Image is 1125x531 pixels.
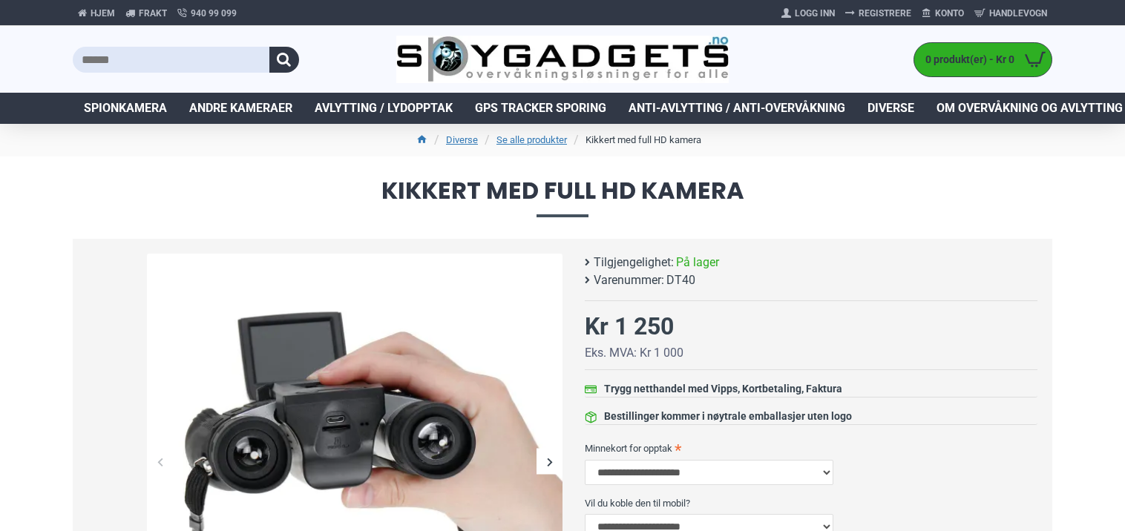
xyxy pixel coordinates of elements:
[867,99,914,117] span: Diverse
[856,93,925,124] a: Diverse
[475,99,606,117] span: GPS Tracker Sporing
[776,1,840,25] a: Logg Inn
[594,254,674,271] b: Tilgjengelighet:
[446,133,478,148] a: Diverse
[914,52,1018,67] span: 0 produkt(er) - Kr 0
[916,1,969,25] a: Konto
[139,7,167,20] span: Frakt
[396,36,729,84] img: SpyGadgets.no
[147,449,173,475] div: Previous slide
[969,1,1052,25] a: Handlevogn
[178,93,304,124] a: Andre kameraer
[585,309,674,344] div: Kr 1 250
[585,436,1037,460] label: Minnekort for opptak
[989,7,1047,20] span: Handlevogn
[676,254,719,271] span: På lager
[914,43,1052,76] a: 0 produkt(er) - Kr 0
[73,93,178,124] a: Spionkamera
[585,491,1037,515] label: Vil du koble den til mobil?
[315,99,453,117] span: Avlytting / Lydopptak
[617,93,856,124] a: Anti-avlytting / Anti-overvåkning
[666,271,695,289] span: DT40
[84,99,167,117] span: Spionkamera
[189,99,292,117] span: Andre kameraer
[935,7,964,20] span: Konto
[604,409,852,424] div: Bestillinger kommer i nøytrale emballasjer uten logo
[537,449,562,475] div: Next slide
[604,381,842,397] div: Trygg netthandel med Vipps, Kortbetaling, Faktura
[937,99,1123,117] span: Om overvåkning og avlytting
[629,99,845,117] span: Anti-avlytting / Anti-overvåkning
[594,271,664,289] b: Varenummer:
[464,93,617,124] a: GPS Tracker Sporing
[795,7,835,20] span: Logg Inn
[496,133,567,148] a: Se alle produkter
[91,7,115,20] span: Hjem
[73,179,1052,217] span: Kikkert med full HD kamera
[304,93,464,124] a: Avlytting / Lydopptak
[191,7,237,20] span: 940 99 099
[840,1,916,25] a: Registrere
[859,7,911,20] span: Registrere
